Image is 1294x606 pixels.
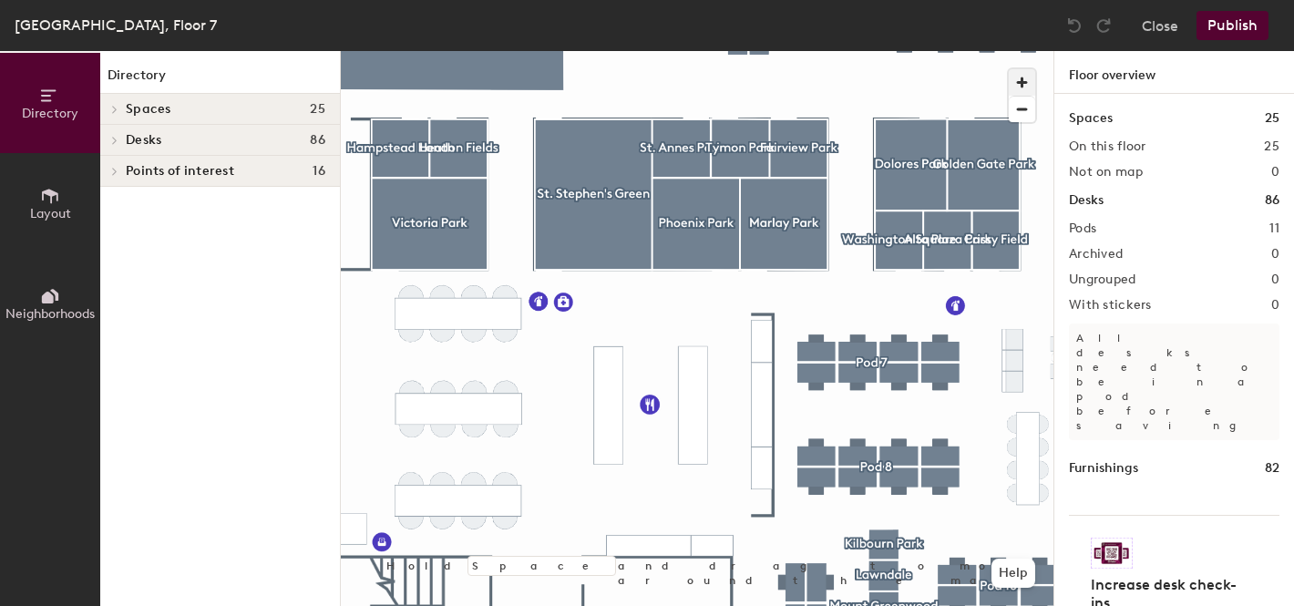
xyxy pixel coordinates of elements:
h2: With stickers [1069,298,1152,313]
h2: Ungrouped [1069,272,1136,287]
h2: 0 [1271,272,1279,287]
h2: Archived [1069,247,1123,262]
span: Desks [126,133,161,148]
h2: Not on map [1069,165,1143,180]
span: Points of interest [126,164,234,179]
span: 86 [310,133,325,148]
h2: 0 [1271,298,1279,313]
h1: 86 [1265,190,1279,211]
h1: Desks [1069,190,1104,211]
button: Close [1142,11,1178,40]
h1: 25 [1265,108,1279,128]
h1: 82 [1265,458,1279,478]
button: Help [991,559,1035,588]
span: 16 [313,164,325,179]
span: 25 [310,102,325,117]
img: Redo [1094,16,1113,35]
img: Undo [1065,16,1083,35]
p: All desks need to be in a pod before saving [1069,324,1279,440]
h2: 0 [1271,165,1279,180]
button: Publish [1196,11,1268,40]
h2: 11 [1269,221,1279,236]
span: Directory [22,106,78,121]
h2: 25 [1264,139,1279,154]
h1: Floor overview [1054,51,1294,94]
h1: Spaces [1069,108,1113,128]
h2: On this floor [1069,139,1146,154]
span: Spaces [126,102,171,117]
h1: Directory [100,66,340,94]
h2: 0 [1271,247,1279,262]
h1: Furnishings [1069,458,1138,478]
h2: Pods [1069,221,1096,236]
span: Layout [30,206,71,221]
img: Sticker logo [1091,538,1133,569]
span: Neighborhoods [5,306,95,322]
div: [GEOGRAPHIC_DATA], Floor 7 [15,14,217,36]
